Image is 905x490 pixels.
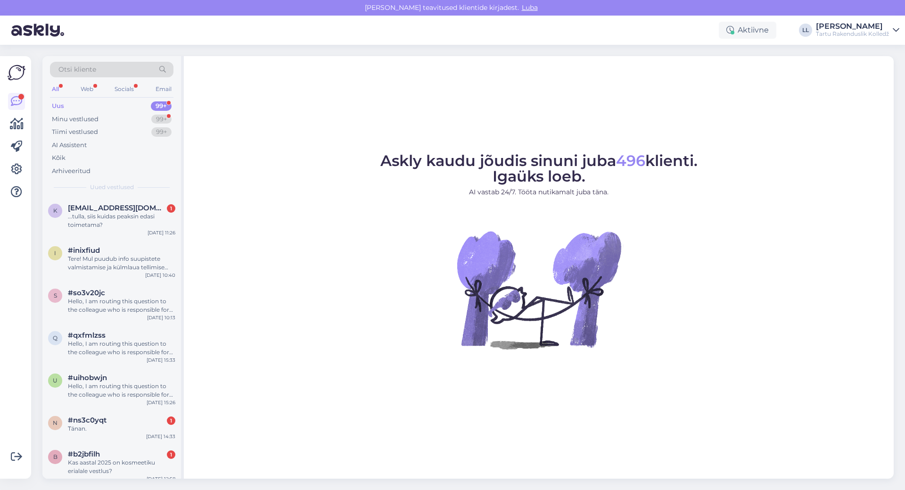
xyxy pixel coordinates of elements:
div: All [50,83,61,95]
span: s [54,292,57,299]
span: #so3v20jc [68,289,105,297]
span: #b2jbfilh [68,450,100,458]
div: Kõik [52,153,66,163]
div: Tänan. [68,424,175,433]
div: [DATE] 12:58 [147,475,175,482]
span: Otsi kliente [58,65,96,75]
span: Uued vestlused [90,183,134,191]
div: [DATE] 10:40 [145,272,175,279]
div: Hello, I am routing this question to the colleague who is responsible for this topic. The reply m... [68,340,175,357]
span: #inixfiud [68,246,100,255]
div: Tiimi vestlused [52,127,98,137]
div: LL [799,24,812,37]
div: Socials [113,83,136,95]
div: Email [154,83,173,95]
span: Askly kaudu jõudis sinuni juba klienti. Igaüks loeb. [380,151,698,185]
div: 99+ [151,127,172,137]
div: ...tulla, siis kuidas peaksin edasi toimetama? [68,212,175,229]
div: [DATE] 14:33 [146,433,175,440]
div: Hello, I am routing this question to the colleague who is responsible for this topic. The reply m... [68,297,175,314]
span: b [53,453,58,460]
span: #qxfmlzss [68,331,106,340]
div: Tere! Mul puudub info suupistete valmistamise ja külmlaua tellimise kohta. [PERSON_NAME] [PERSON_... [68,255,175,272]
span: q [53,334,58,341]
img: Askly Logo [8,64,25,82]
p: AI vastab 24/7. Tööta nutikamalt juba täna. [380,187,698,197]
span: k [53,207,58,214]
div: [DATE] 15:26 [147,399,175,406]
div: Kas aastal 2025 on kosmeetiku erialale vestlus? [68,458,175,475]
div: 1 [167,416,175,425]
div: Minu vestlused [52,115,99,124]
span: Luba [519,3,541,12]
div: Tartu Rakenduslik Kolledž [816,30,889,38]
img: No Chat active [454,205,624,374]
span: #ns3c0yqt [68,416,107,424]
span: #uihobwjn [68,374,107,382]
span: n [53,419,58,426]
div: Uus [52,101,64,111]
div: 1 [167,450,175,459]
div: [DATE] 15:33 [147,357,175,364]
a: [PERSON_NAME]Tartu Rakenduslik Kolledž [816,23,899,38]
div: [PERSON_NAME] [816,23,889,30]
div: Aktiivne [719,22,776,39]
div: [DATE] 11:26 [148,229,175,236]
div: Arhiveeritud [52,166,90,176]
div: Web [79,83,95,95]
div: [DATE] 10:13 [147,314,175,321]
span: i [54,249,56,257]
span: u [53,377,58,384]
div: AI Assistent [52,141,87,150]
div: 99+ [151,115,172,124]
div: Hello, I am routing this question to the colleague who is responsible for this topic. The reply m... [68,382,175,399]
span: keio.kaarlop@icloud.com [68,204,166,212]
div: 1 [167,204,175,213]
div: 99+ [151,101,172,111]
span: 496 [616,151,645,170]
